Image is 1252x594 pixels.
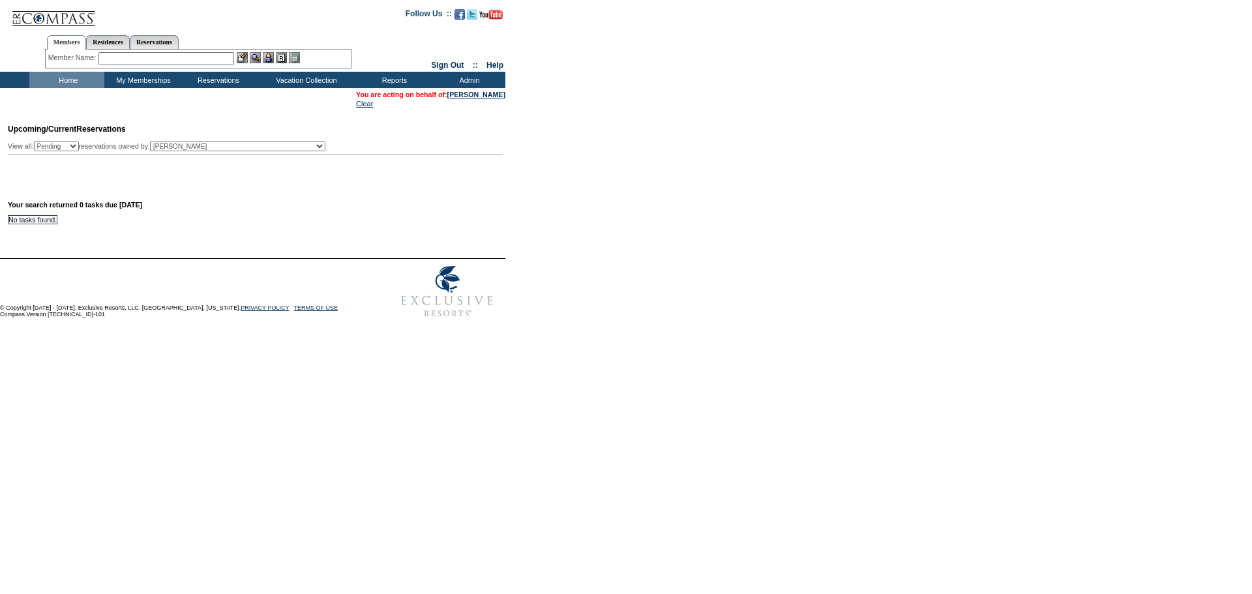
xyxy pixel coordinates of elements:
[455,9,465,20] img: Become our fan on Facebook
[447,91,505,98] a: [PERSON_NAME]
[289,52,300,63] img: b_calculator.gif
[356,100,373,108] a: Clear
[479,10,503,20] img: Subscribe to our YouTube Channel
[8,125,76,134] span: Upcoming/Current
[389,259,505,324] img: Exclusive Resorts
[355,72,430,88] td: Reports
[406,8,452,23] td: Follow Us ::
[430,72,505,88] td: Admin
[48,52,98,63] div: Member Name:
[29,72,104,88] td: Home
[455,13,465,21] a: Become our fan on Facebook
[467,9,477,20] img: Follow us on Twitter
[276,52,287,63] img: Reservations
[254,72,355,88] td: Vacation Collection
[237,52,248,63] img: b_edit.gif
[8,125,126,134] span: Reservations
[263,52,274,63] img: Impersonate
[8,215,57,224] td: No tasks found.
[431,61,464,70] a: Sign Out
[47,35,87,50] a: Members
[86,35,130,49] a: Residences
[179,72,254,88] td: Reservations
[356,91,505,98] span: You are acting on behalf of:
[479,13,503,21] a: Subscribe to our YouTube Channel
[8,201,507,215] div: Your search returned 0 tasks due [DATE]
[130,35,179,49] a: Reservations
[104,72,179,88] td: My Memberships
[486,61,503,70] a: Help
[241,304,289,311] a: PRIVACY POLICY
[250,52,261,63] img: View
[294,304,338,311] a: TERMS OF USE
[8,141,331,151] div: View all: reservations owned by:
[467,13,477,21] a: Follow us on Twitter
[473,61,478,70] span: ::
